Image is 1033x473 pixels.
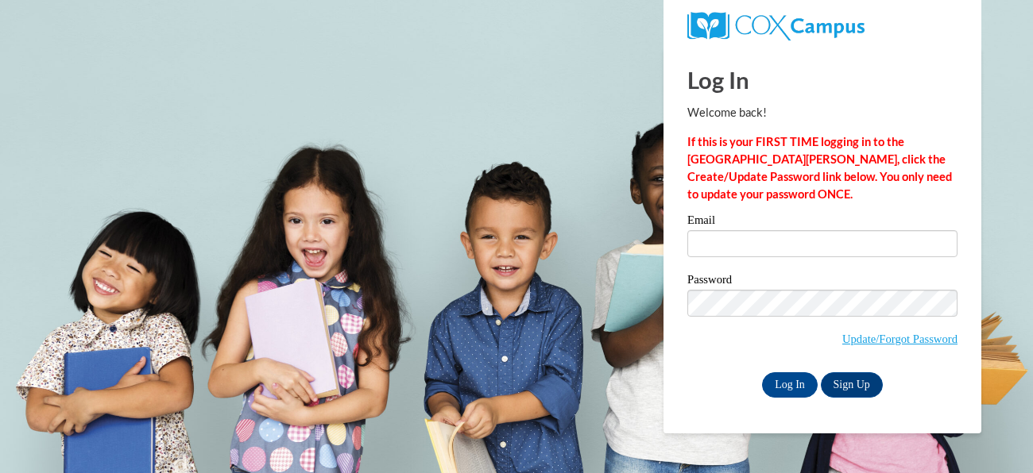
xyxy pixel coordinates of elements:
label: Password [687,274,958,290]
p: Welcome back! [687,104,958,121]
label: Email [687,214,958,230]
a: Update/Forgot Password [842,333,958,345]
img: COX Campus [687,12,865,40]
strong: If this is your FIRST TIME logging in to the [GEOGRAPHIC_DATA][PERSON_NAME], click the Create/Upd... [687,135,952,201]
h1: Log In [687,63,958,96]
a: Sign Up [821,372,883,398]
a: COX Campus [687,18,865,32]
input: Log In [762,372,818,398]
